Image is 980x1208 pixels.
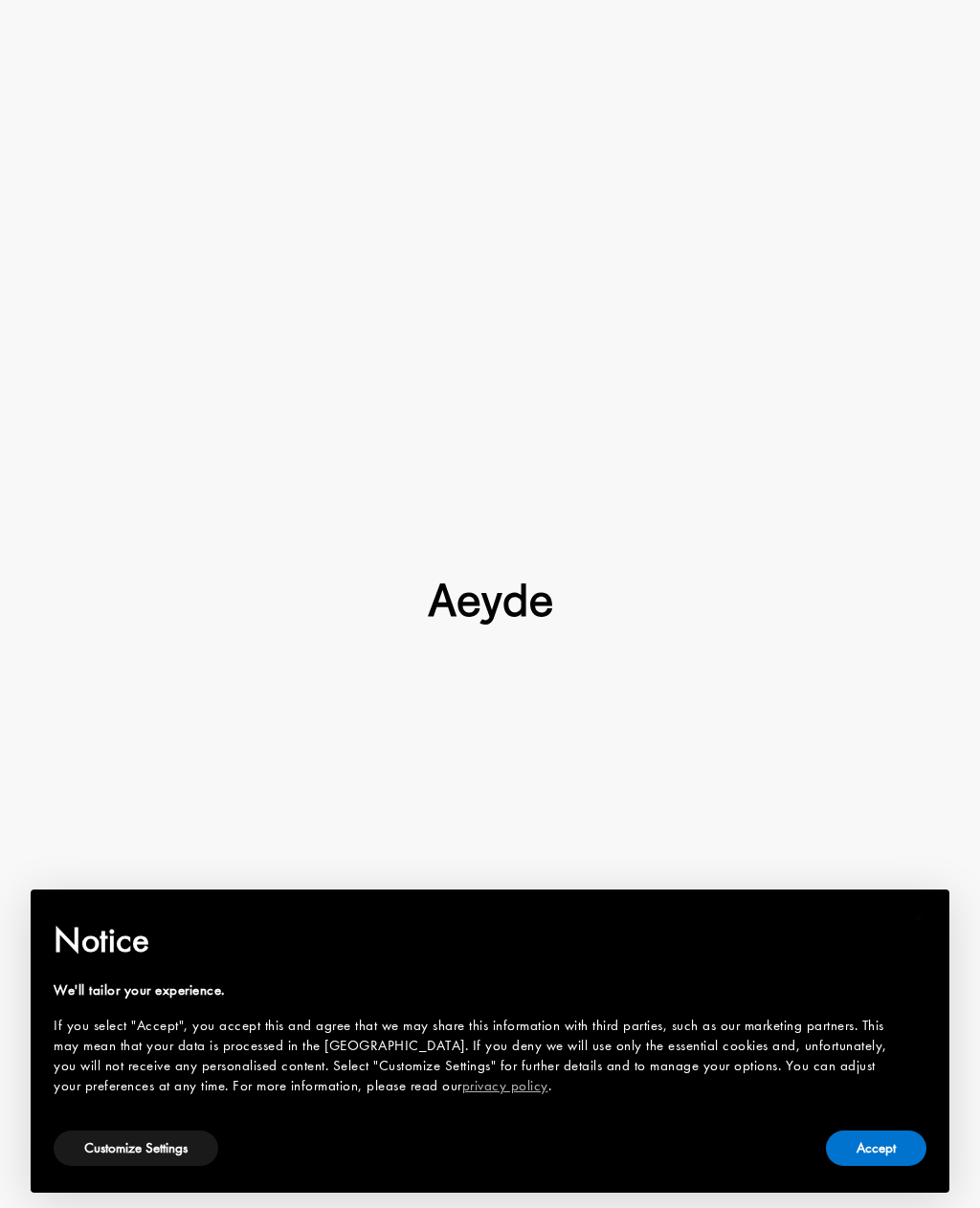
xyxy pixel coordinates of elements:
img: footer-logo.svg [428,583,552,626]
button: Accept [826,1131,926,1166]
div: If you select "Accept", you accept this and agree that we may share this information with third p... [54,1016,896,1096]
button: Close this notice [896,895,942,941]
h2: Notice [54,915,896,965]
span: × [913,903,925,933]
div: We'll tailor your experience. [54,980,896,1000]
button: Customize Settings [54,1131,218,1166]
a: privacy policy [462,1076,548,1095]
